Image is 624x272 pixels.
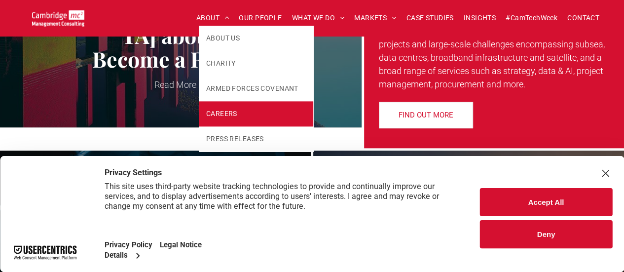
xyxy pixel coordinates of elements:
[199,26,313,51] a: ABOUT US
[32,11,84,22] a: Your Business Transformed | Cambridge Management Consulting
[206,134,264,144] span: PRESS RELEASES
[191,10,234,26] a: ABOUT
[206,33,240,43] span: ABOUT US
[459,10,501,26] a: INSIGHTS
[199,76,313,101] a: ARMED FORCES COVENANT
[402,10,459,26] a: CASE STUDIES
[399,103,453,127] span: FIND OUT MORE
[196,10,229,26] span: ABOUT
[562,10,604,26] a: CONTACT
[199,126,313,152] a: PRESS RELEASES
[199,101,313,126] a: CAREERS
[206,109,237,119] span: CAREERS
[206,83,298,94] span: ARMED FORCES COVENANT
[379,102,473,128] a: FIND OUT MORE
[287,10,350,26] a: WHAT WE DO
[32,10,84,26] img: Cambridge MC Logo, digital transformation
[234,10,287,26] a: OUR PEOPLE
[7,78,354,91] a: Read More →
[349,10,401,26] a: MARKETS
[501,10,562,26] a: #CamTechWeek
[206,58,236,69] span: CHARITY
[199,51,313,76] a: CHARITY
[379,26,607,89] span: We create unique turnkey solutions for digital infrastructure projects and large-scale challenges...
